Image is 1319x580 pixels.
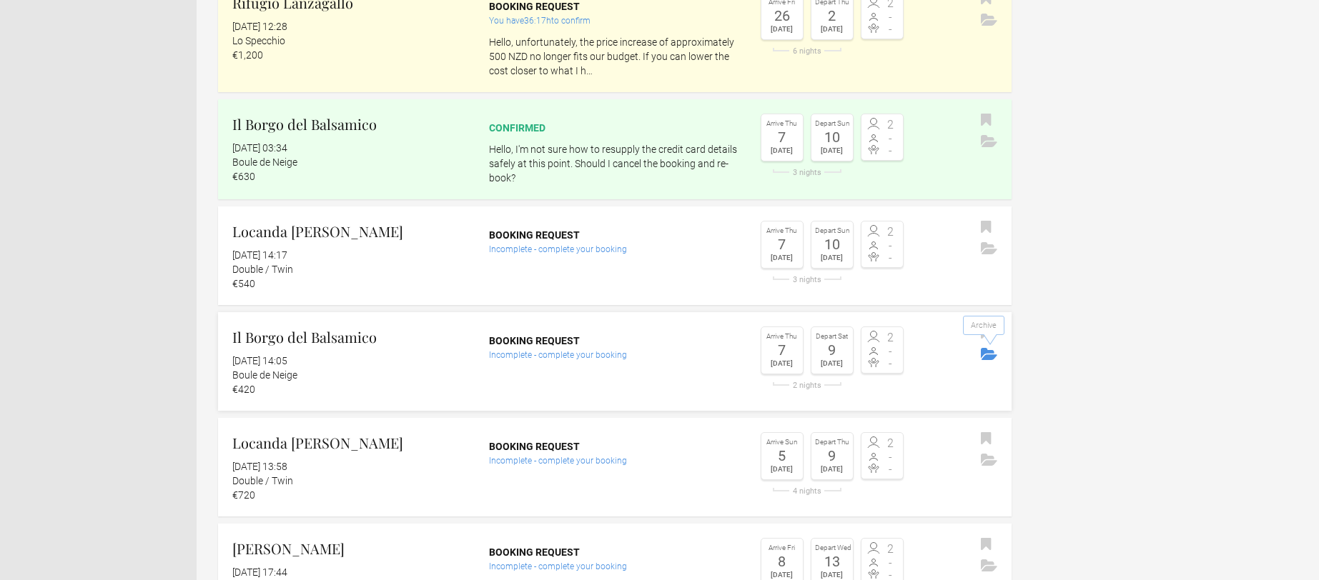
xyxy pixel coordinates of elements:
h2: Il Borgo del Balsamico [232,326,470,348]
div: 6 nights [761,47,854,55]
flynt-currency: €720 [232,489,255,501]
div: Depart Thu [815,436,849,449]
div: 10 [815,130,849,144]
button: Archive [977,239,1001,260]
button: Archive [977,556,1001,577]
div: Depart Sat [815,331,849,343]
div: 10 [815,237,849,251]
div: [DATE] [815,357,849,370]
button: Bookmark [977,429,995,450]
div: Lo Specchio [232,34,470,48]
div: 9 [815,449,849,463]
div: [DATE] [765,357,799,370]
div: Booking request [489,228,741,242]
div: 7 [765,343,799,357]
h2: Locanda [PERSON_NAME] [232,221,470,242]
span: 2 [882,438,899,449]
div: [DATE] [815,144,849,157]
div: Booking request [489,545,741,559]
span: - [882,557,899,569]
flynt-date-display: [DATE] 13:58 [232,461,287,472]
p: Hello, I'm not sure how to resupply the credit card details safely at this point. Should I cancel... [489,142,741,185]
a: Locanda [PERSON_NAME] [DATE] 13:58 Double / Twin €720 Booking request Incomplete - complete your ... [218,418,1012,516]
div: 13 [815,554,849,569]
div: You have to confirm [489,14,741,28]
flynt-date-display: [DATE] 03:34 [232,142,287,154]
h2: Locanda [PERSON_NAME] [232,432,470,454]
div: [DATE] [765,23,799,36]
div: 3 nights [761,169,854,176]
button: Bookmark [977,110,995,131]
div: Arrive Thu [765,331,799,343]
button: Archive [977,131,1001,153]
span: 2 [882,332,899,344]
flynt-currency: €420 [232,384,255,395]
flynt-currency: €1,200 [232,49,263,61]
a: Il Borgo del Balsamico [DATE] 14:05 Boule de Neige €420 Booking request Incomplete - complete you... [218,312,1012,411]
flynt-currency: €630 [232,171,255,182]
div: confirmed [489,121,741,135]
div: Boule de Neige [232,368,470,382]
flynt-countdown: 36:17h [524,16,551,26]
span: - [882,464,899,475]
button: Bookmark [977,217,995,239]
div: 9 [815,343,849,357]
div: [DATE] [815,251,849,264]
button: Archive [977,344,1001,366]
div: Depart Sun [815,118,849,130]
flynt-date-display: [DATE] 17:44 [232,566,287,578]
div: Arrive Thu [765,225,799,237]
flynt-date-display: [DATE] 12:28 [232,21,287,32]
span: - [882,24,899,35]
span: - [882,346,899,357]
span: 2 [882,226,899,238]
div: Incomplete - complete your booking [489,454,741,468]
a: Il Borgo del Balsamico [DATE] 03:34 Boule de Neige €630 confirmed Hello, I'm not sure how to resu... [218,99,1012,199]
div: 2 nights [761,381,854,389]
h2: Il Borgo del Balsamico [232,114,470,135]
div: Double / Twin [232,474,470,488]
div: Booking request [489,439,741,454]
div: Incomplete - complete your booking [489,348,741,362]
div: Arrive Thu [765,118,799,130]
div: Depart Sun [815,225,849,237]
flynt-date-display: [DATE] 14:17 [232,249,287,261]
div: [DATE] [765,251,799,264]
button: Bookmark [977,534,995,556]
div: 26 [765,9,799,23]
div: [DATE] [765,144,799,157]
div: [DATE] [815,463,849,476]
div: [DATE] [765,463,799,476]
flynt-currency: €540 [232,278,255,289]
span: 2 [882,119,899,131]
button: Archive [977,10,1001,31]
div: [DATE] [815,23,849,36]
span: - [882,451,899,463]
span: - [882,133,899,144]
div: Incomplete - complete your booking [489,242,741,256]
h2: [PERSON_NAME] [232,538,470,559]
div: 3 nights [761,276,854,284]
span: - [882,240,899,251]
div: Incomplete - complete your booking [489,559,741,574]
flynt-date-display: [DATE] 14:05 [232,355,287,366]
a: Locanda [PERSON_NAME] [DATE] 14:17 Double / Twin €540 Booking request Incomplete - complete your ... [218,206,1012,305]
div: 8 [765,554,799,569]
div: Arrive Sun [765,436,799,449]
span: - [882,145,899,156]
p: Hello, unfortunately, the price increase of approximately 500 NZD no longer fits our budget. If y... [489,35,741,78]
div: Double / Twin [232,262,470,276]
div: 5 [765,449,799,463]
div: Arrive Fri [765,542,799,554]
div: Depart Wed [815,542,849,554]
div: Boule de Neige [232,155,470,169]
span: 2 [882,544,899,555]
button: Archive [977,450,1001,471]
div: 4 nights [761,487,854,495]
div: 7 [765,237,799,251]
span: - [882,11,899,23]
div: 2 [815,9,849,23]
div: Booking request [489,334,741,348]
div: 7 [765,130,799,144]
span: - [882,252,899,264]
